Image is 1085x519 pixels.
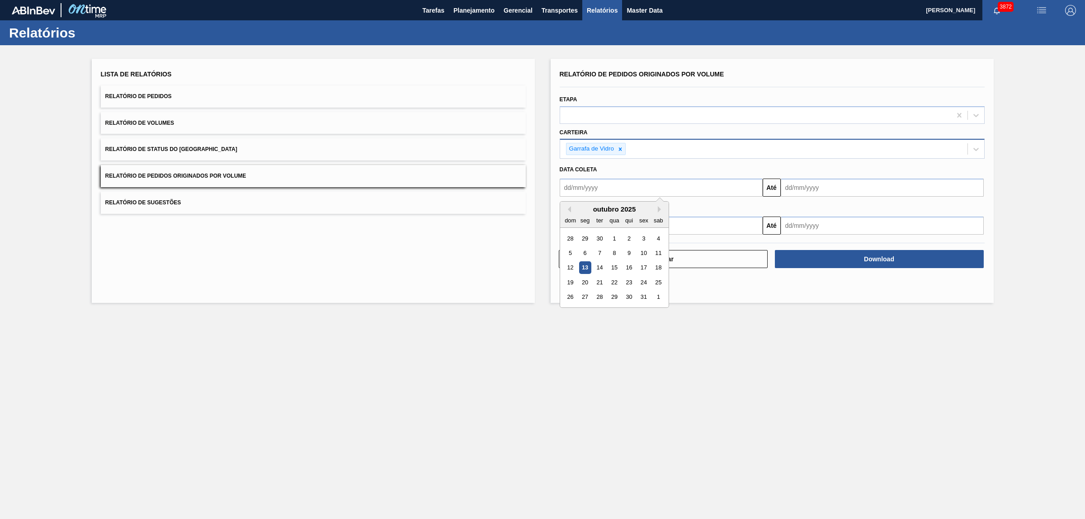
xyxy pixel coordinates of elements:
div: Choose terça-feira, 14 de outubro de 2025 [593,262,605,274]
span: 3872 [998,2,1014,12]
input: dd/mm/yyyy [781,217,984,235]
div: Choose sexta-feira, 24 de outubro de 2025 [637,276,650,288]
div: outubro 2025 [560,205,669,213]
h1: Relatórios [9,28,170,38]
div: Choose sexta-feira, 17 de outubro de 2025 [637,262,650,274]
div: Choose sexta-feira, 31 de outubro de 2025 [637,291,650,303]
button: Relatório de Sugestões [101,192,526,214]
span: Master Data [627,5,662,16]
span: Tarefas [422,5,444,16]
div: seg [579,214,591,226]
span: Relatório de Pedidos Originados por Volume [105,173,246,179]
div: ter [593,214,605,226]
div: Choose sábado, 18 de outubro de 2025 [652,262,664,274]
div: Choose segunda-feira, 13 de outubro de 2025 [579,262,591,274]
img: Logout [1065,5,1076,16]
div: Choose segunda-feira, 6 de outubro de 2025 [579,247,591,259]
span: Relatórios [587,5,618,16]
label: Etapa [560,96,577,103]
button: Relatório de Volumes [101,112,526,134]
div: Choose domingo, 19 de outubro de 2025 [564,276,576,288]
span: Relatório de Pedidos Originados por Volume [560,71,724,78]
div: Choose quarta-feira, 15 de outubro de 2025 [608,262,620,274]
button: Notificações [982,4,1011,17]
span: Transportes [542,5,578,16]
div: Choose quarta-feira, 1 de outubro de 2025 [608,232,620,245]
span: Relatório de Status do [GEOGRAPHIC_DATA] [105,146,237,152]
span: Gerencial [504,5,533,16]
div: Choose domingo, 12 de outubro de 2025 [564,262,576,274]
div: month 2025-10 [563,231,665,304]
div: Choose sábado, 1 de novembro de 2025 [652,291,664,303]
div: qua [608,214,620,226]
div: Choose sexta-feira, 10 de outubro de 2025 [637,247,650,259]
div: Choose quinta-feira, 30 de outubro de 2025 [623,291,635,303]
div: Choose terça-feira, 28 de outubro de 2025 [593,291,605,303]
div: Garrafa de Vidro [566,143,616,155]
div: Choose sábado, 4 de outubro de 2025 [652,232,664,245]
button: Relatório de Status do [GEOGRAPHIC_DATA] [101,138,526,160]
div: Choose quinta-feira, 23 de outubro de 2025 [623,276,635,288]
span: Lista de Relatórios [101,71,172,78]
div: Choose segunda-feira, 20 de outubro de 2025 [579,276,591,288]
div: Choose segunda-feira, 27 de outubro de 2025 [579,291,591,303]
div: Choose quarta-feira, 29 de outubro de 2025 [608,291,620,303]
div: Choose sábado, 11 de outubro de 2025 [652,247,664,259]
div: Choose quinta-feira, 16 de outubro de 2025 [623,262,635,274]
button: Previous Month [565,206,571,212]
img: userActions [1036,5,1047,16]
div: Choose quarta-feira, 8 de outubro de 2025 [608,247,620,259]
div: dom [564,214,576,226]
button: Download [775,250,984,268]
span: Relatório de Sugestões [105,199,181,206]
span: Relatório de Pedidos [105,93,172,99]
div: Choose domingo, 26 de outubro de 2025 [564,291,576,303]
div: Choose sexta-feira, 3 de outubro de 2025 [637,232,650,245]
button: Next Month [658,206,664,212]
button: Até [763,179,781,197]
button: Até [763,217,781,235]
div: Choose quinta-feira, 9 de outubro de 2025 [623,247,635,259]
span: Relatório de Volumes [105,120,174,126]
div: Choose sábado, 25 de outubro de 2025 [652,276,664,288]
div: Choose terça-feira, 30 de setembro de 2025 [593,232,605,245]
span: Planejamento [453,5,495,16]
div: sab [652,214,664,226]
span: Data coleta [560,166,597,173]
div: Choose segunda-feira, 29 de setembro de 2025 [579,232,591,245]
img: TNhmsLtSVTkK8tSr43FrP2fwEKptu5GPRR3wAAAABJRU5ErkJggg== [12,6,55,14]
div: Choose terça-feira, 7 de outubro de 2025 [593,247,605,259]
button: Relatório de Pedidos [101,85,526,108]
label: Carteira [560,129,588,136]
div: Choose quinta-feira, 2 de outubro de 2025 [623,232,635,245]
button: Relatório de Pedidos Originados por Volume [101,165,526,187]
button: Limpar [559,250,768,268]
input: dd/mm/yyyy [781,179,984,197]
div: Choose quarta-feira, 22 de outubro de 2025 [608,276,620,288]
div: Choose domingo, 28 de setembro de 2025 [564,232,576,245]
div: qui [623,214,635,226]
div: Choose domingo, 5 de outubro de 2025 [564,247,576,259]
div: sex [637,214,650,226]
div: Choose terça-feira, 21 de outubro de 2025 [593,276,605,288]
input: dd/mm/yyyy [560,179,763,197]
